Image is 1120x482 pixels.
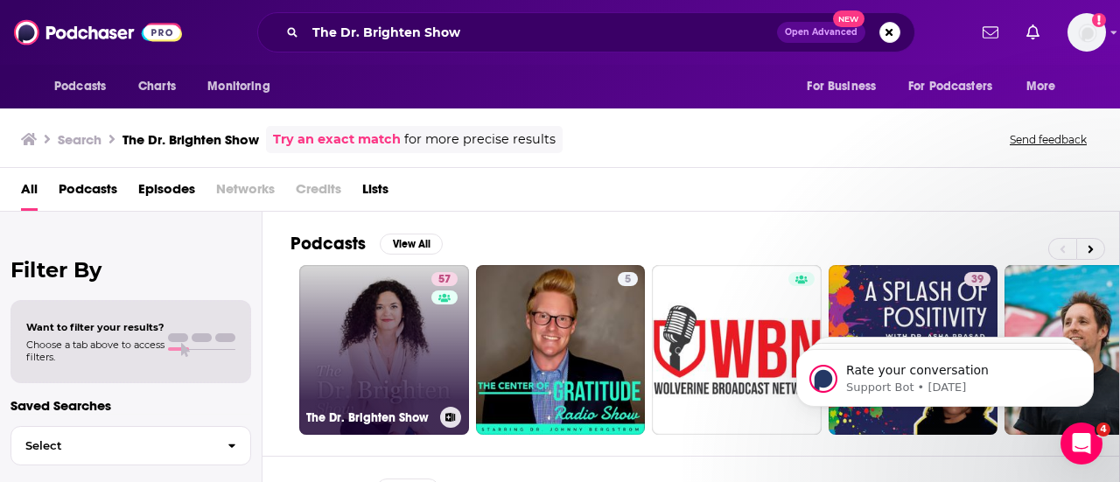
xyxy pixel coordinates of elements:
button: Send feedback [1004,132,1092,147]
button: View All [380,234,443,255]
iframe: Intercom live chat [1060,423,1102,465]
h3: The Dr. Brighten Show [122,131,259,148]
span: More [1026,74,1056,99]
button: open menu [1014,70,1078,103]
a: Charts [127,70,186,103]
a: All [21,175,38,211]
a: PodcastsView All [290,233,443,255]
span: 57 [438,271,451,289]
a: 57 [431,272,458,286]
svg: Add a profile image [1092,13,1106,27]
a: 57The Dr. Brighten Show [299,265,469,435]
img: Podchaser - Follow, Share and Rate Podcasts [14,16,182,49]
span: Charts [138,74,176,99]
span: Open Advanced [785,28,857,37]
button: Select [10,426,251,465]
h3: The Dr. Brighten Show [306,410,433,425]
h2: Filter By [10,257,251,283]
span: for more precise results [404,129,556,150]
span: Select [11,440,213,451]
button: open menu [42,70,129,103]
div: Search podcasts, credits, & more... [257,12,915,52]
span: For Podcasters [908,74,992,99]
a: Episodes [138,175,195,211]
span: Choose a tab above to access filters. [26,339,164,363]
span: Logged in as dbartlett [1067,13,1106,52]
span: Monitoring [207,74,269,99]
img: User Profile [1067,13,1106,52]
h2: Podcasts [290,233,366,255]
input: Search podcasts, credits, & more... [305,18,777,46]
span: For Business [807,74,876,99]
span: 39 [971,271,983,289]
iframe: Intercom notifications message [770,312,1120,435]
span: 5 [625,271,631,289]
button: Show profile menu [1067,13,1106,52]
a: Show notifications dropdown [1019,17,1046,47]
a: 5 [618,272,638,286]
a: 5 [476,265,646,435]
a: Show notifications dropdown [976,17,1005,47]
span: 4 [1096,423,1110,437]
span: Networks [216,175,275,211]
a: Try an exact match [273,129,401,150]
button: open menu [897,70,1018,103]
span: New [833,10,864,27]
span: Credits [296,175,341,211]
a: 39 [964,272,990,286]
a: 39 [829,265,998,435]
span: Podcasts [54,74,106,99]
a: Lists [362,175,388,211]
span: Want to filter your results? [26,321,164,333]
button: Open AdvancedNew [777,22,865,43]
h3: Search [58,131,101,148]
button: open menu [195,70,292,103]
a: Podcasts [59,175,117,211]
p: Saved Searches [10,397,251,414]
button: open menu [794,70,898,103]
